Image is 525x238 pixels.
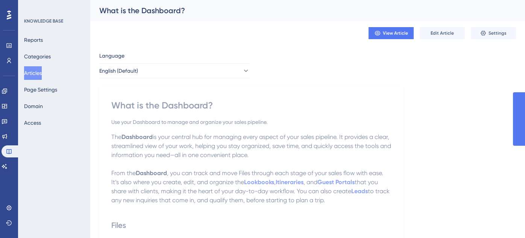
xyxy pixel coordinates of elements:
span: Files [111,221,126,230]
a: Lookbooks [244,178,274,186]
div: Use your Dashboard to manage and organize your sales pipeline. [111,117,391,127]
button: Edit Article [420,27,465,39]
span: From the [111,169,136,177]
button: Domain [24,99,43,113]
button: English (Default) [99,63,250,78]
span: The [111,133,121,140]
span: Settings [489,30,507,36]
span: Edit Article [431,30,454,36]
strong: Dashboard [136,169,167,177]
span: , and [303,178,317,186]
button: Reports [24,33,43,47]
span: , you can track and move Files through each stage of your sales flow with ease. It’s also where y... [111,169,385,186]
button: Categories [24,50,51,63]
div: What is the Dashboard? [111,99,391,111]
button: Settings [471,27,516,39]
span: is your central hub for managing every aspect of your sales pipeline. It provides a clear, stream... [111,133,393,159]
span: , [274,178,276,186]
a: Itineraries [276,178,303,186]
button: Access [24,116,41,130]
span: View Article [383,30,408,36]
a: Leads [351,188,368,195]
button: View Article [369,27,414,39]
span: English (Default) [99,66,138,75]
div: KNOWLEDGE BASE [24,18,63,24]
div: What is the Dashboard? [99,5,497,16]
span: Language [99,51,124,60]
button: Articles [24,66,42,80]
strong: Dashboard [121,133,153,140]
iframe: UserGuiding AI Assistant Launcher [493,208,516,231]
a: Guest Portals [317,178,355,186]
button: Page Settings [24,83,57,96]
